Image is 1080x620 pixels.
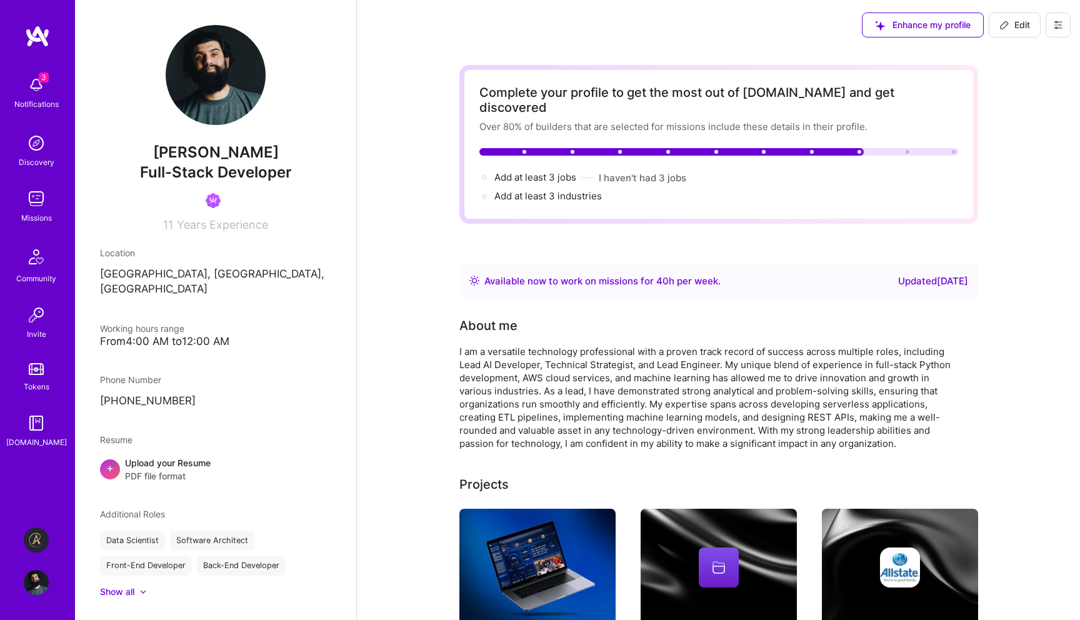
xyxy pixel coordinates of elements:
img: Availability [469,276,479,286]
a: Aldea: Transforming Behavior Change Through AI-Driven Coaching [21,527,52,552]
div: Data Scientist [100,531,165,551]
div: Invite [27,327,46,341]
img: teamwork [24,186,49,211]
div: [DOMAIN_NAME] [6,436,67,449]
span: 40 [656,275,669,287]
span: [PERSON_NAME] [100,143,331,162]
img: Invite [24,302,49,327]
div: I am a versatile technology professional with a proven track record of success across multiple ro... [459,345,959,450]
span: Phone Number [100,374,161,385]
p: [GEOGRAPHIC_DATA], [GEOGRAPHIC_DATA], [GEOGRAPHIC_DATA] [100,267,331,297]
img: discovery [24,131,49,156]
img: User Avatar [166,25,266,125]
span: Working hours range [100,323,184,334]
div: Missions [21,211,52,224]
span: Resume [100,434,132,445]
div: From 4:00 AM to 12:00 AM [100,335,331,348]
img: guide book [24,411,49,436]
div: +Upload your ResumePDF file format [100,456,331,482]
span: 3 [39,72,49,82]
span: 11 [163,218,173,231]
span: Add at least 3 jobs [494,171,576,183]
div: Upload your Resume [125,456,211,482]
div: Complete your profile to get the most out of [DOMAIN_NAME] and get discovered [479,85,958,115]
span: Years Experience [177,218,268,231]
button: I haven't had 3 jobs [599,171,686,184]
button: Enhance my profile [862,12,984,37]
img: logo [25,25,50,47]
img: Been on Mission [206,193,221,208]
div: Discovery [19,156,54,169]
div: Community [16,272,56,285]
div: Projects [459,475,509,494]
div: About me [459,316,517,335]
span: Edit [999,19,1030,31]
div: Front-End Developer [100,556,192,576]
span: Enhance my profile [875,19,971,31]
img: Community [21,242,51,272]
div: Available now to work on missions for h per week . [484,274,721,289]
img: Aldea: Transforming Behavior Change Through AI-Driven Coaching [24,527,49,552]
span: Full-Stack Developer [140,163,292,181]
div: Tokens [24,380,49,393]
div: Software Architect [170,531,254,551]
div: Back-End Developer [197,556,286,576]
span: + [106,461,114,474]
div: Over 80% of builders that are selected for missions include these details in their profile. [479,120,958,133]
div: Updated [DATE] [898,274,968,289]
button: Edit [989,12,1041,37]
div: Location [100,246,331,259]
span: Additional Roles [100,509,165,519]
span: Add at least 3 industries [494,190,602,202]
div: Notifications [14,97,59,111]
i: icon SuggestedTeams [875,21,885,31]
img: Company logo [880,547,920,587]
img: bell [24,72,49,97]
span: PDF file format [125,469,211,482]
div: Show all [100,586,134,598]
a: User Avatar [21,570,52,595]
p: [PHONE_NUMBER] [100,394,331,409]
img: tokens [29,363,44,375]
img: User Avatar [24,570,49,595]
